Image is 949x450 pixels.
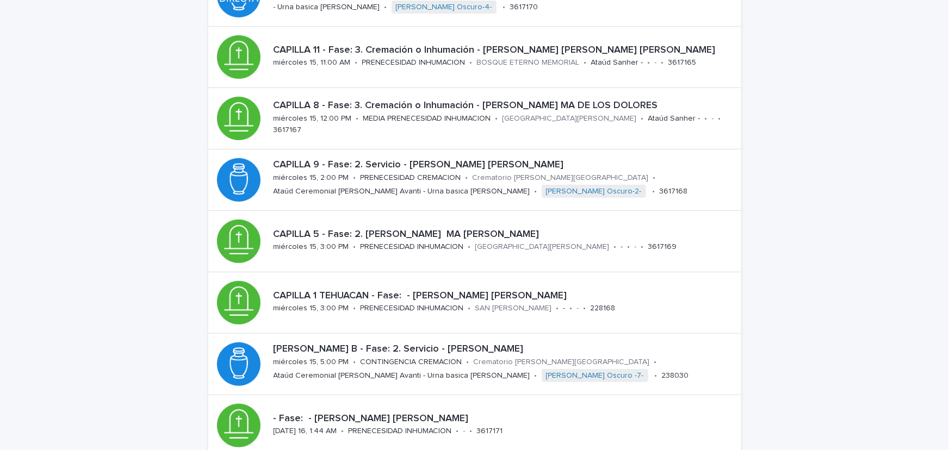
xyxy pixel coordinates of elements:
p: [DATE] 16, 1:44 AM [274,427,337,436]
p: • [503,3,506,12]
p: CAPILLA 9 - Fase: 2. Servicio - [PERSON_NAME] [PERSON_NAME] [274,159,737,171]
p: • [584,58,587,67]
p: • [466,173,468,183]
p: - [712,114,714,123]
p: • [584,304,586,313]
p: • [653,173,656,183]
p: • [654,358,657,367]
p: • [718,114,721,123]
p: • [353,173,356,183]
p: • [535,371,537,380]
a: [PERSON_NAME] B - Fase: 2. Servicio - [PERSON_NAME]miércoles 15, 5:00 PM•CONTINGENCIA CREMACION•C... [208,334,741,395]
p: - [635,242,637,252]
a: CAPILLA 11 - Fase: 3. Cremación o Inhumación - [PERSON_NAME] [PERSON_NAME] [PERSON_NAME]miércoles... [208,27,741,88]
p: 3617170 [510,3,538,12]
p: • [655,371,658,380]
p: miércoles 15, 3:00 PM [274,242,349,252]
p: miércoles 15, 12:00 PM [274,114,352,123]
p: 228168 [591,304,616,313]
p: • [353,242,356,252]
a: [PERSON_NAME] Oscuro-4- [396,3,492,12]
p: • [384,3,387,12]
p: CONTINGENCIA CREMACION [361,358,462,367]
p: [GEOGRAPHIC_DATA][PERSON_NAME] [475,242,610,252]
p: • [353,358,356,367]
p: PRENECESIDAD INHUMACION [362,58,466,67]
a: CAPILLA 1 TEHUACAN - Fase: - [PERSON_NAME] [PERSON_NAME]miércoles 15, 3:00 PM•PRENECESIDAD INHUMA... [208,272,741,334]
p: SAN [PERSON_NAME] [475,304,552,313]
p: • [653,187,655,196]
p: - [563,304,566,313]
p: • [468,242,471,252]
p: - [463,427,466,436]
p: CAPILLA 1 TEHUACAN - Fase: - [PERSON_NAME] [PERSON_NAME] [274,290,737,302]
a: [PERSON_NAME] Oscuro -7- [546,371,644,380]
p: [GEOGRAPHIC_DATA][PERSON_NAME] [503,114,637,123]
p: Ataúd Ceremonial [PERSON_NAME] Avanti - Urna basica [PERSON_NAME] [274,371,530,380]
p: Crematorio [PERSON_NAME][GEOGRAPHIC_DATA] [474,358,650,367]
p: • [467,358,469,367]
p: • [614,242,617,252]
a: CAPILLA 9 - Fase: 2. Servicio - [PERSON_NAME] [PERSON_NAME]miércoles 15, 2:00 PM•PRENECESIDAD CRE... [208,149,741,211]
p: • [470,427,473,436]
p: • [495,114,498,123]
p: PRENECESIDAD INHUMACION [361,242,464,252]
p: PRENECESIDAD CREMACION [361,173,461,183]
p: • [353,304,356,313]
p: • [456,427,459,436]
p: • [705,114,708,123]
p: 3617169 [648,242,677,252]
p: - [655,58,657,67]
p: MEDIA PRENECESIDAD INHUMACION [363,114,491,123]
p: 238030 [662,371,689,380]
p: miércoles 15, 3:00 PM [274,304,349,313]
p: 3617165 [668,58,697,67]
p: • [356,114,359,123]
p: • [641,242,644,252]
p: miércoles 15, 11:00 AM [274,58,351,67]
a: CAPILLA 8 - Fase: 3. Cremación o Inhumación - [PERSON_NAME] MA DE LOS DOLORESmiércoles 15, 12:00 ... [208,88,741,149]
p: • [570,304,573,313]
p: Ataúd Sanher - [648,114,700,123]
p: 3617168 [660,187,688,196]
p: - Urna basica [PERSON_NAME] [274,3,380,12]
p: • [535,187,537,196]
p: [PERSON_NAME] B - Fase: 2. Servicio - [PERSON_NAME] [274,343,737,355]
p: • [342,427,344,436]
p: • [556,304,559,313]
p: Ataúd Ceremonial [PERSON_NAME] Avanti - Urna basica [PERSON_NAME] [274,187,530,196]
p: Crematorio [PERSON_NAME][GEOGRAPHIC_DATA] [473,173,649,183]
p: 3617167 [274,126,302,135]
p: Ataúd Sanher - [591,58,643,67]
p: • [468,304,471,313]
p: • [470,58,473,67]
p: • [355,58,358,67]
a: CAPILLA 5 - Fase: 2. [PERSON_NAME] MA [PERSON_NAME]miércoles 15, 3:00 PM•PRENECESIDAD INHUMACION•... [208,211,741,272]
p: miércoles 15, 2:00 PM [274,173,349,183]
p: miércoles 15, 5:00 PM [274,358,349,367]
p: 3617171 [477,427,503,436]
p: BOSQUE ETERNO MEMORIAL [477,58,580,67]
p: - [577,304,579,313]
p: PRENECESIDAD INHUMACION [349,427,452,436]
p: - Fase: - [PERSON_NAME] [PERSON_NAME] [274,413,698,425]
p: - [621,242,623,252]
p: CAPILLA 8 - Fase: 3. Cremación o Inhumación - [PERSON_NAME] MA DE LOS DOLORES [274,100,737,112]
p: • [628,242,630,252]
p: CAPILLA 11 - Fase: 3. Cremación o Inhumación - [PERSON_NAME] [PERSON_NAME] [PERSON_NAME] [274,45,737,57]
a: [PERSON_NAME] Oscuro-2- [546,187,642,196]
p: CAPILLA 5 - Fase: 2. [PERSON_NAME] MA [PERSON_NAME] [274,229,737,241]
p: • [641,114,644,123]
p: • [661,58,664,67]
p: • [648,58,650,67]
p: PRENECESIDAD INHUMACION [361,304,464,313]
